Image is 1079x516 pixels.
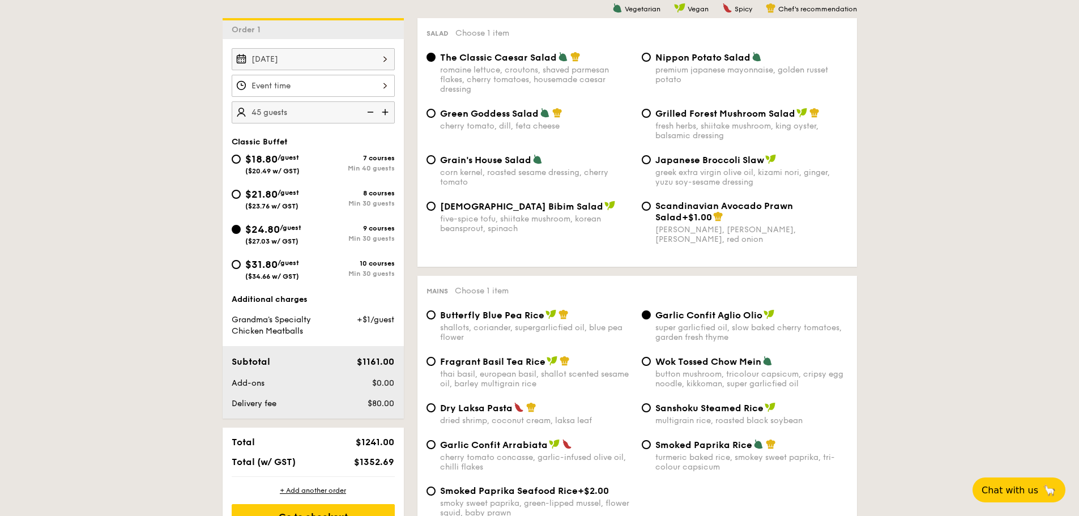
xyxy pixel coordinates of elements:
span: /guest [278,153,299,161]
span: Choose 1 item [455,28,509,38]
span: Scandinavian Avocado Prawn Salad [655,201,793,223]
img: icon-vegan.f8ff3823.svg [545,309,557,319]
span: Grandma's Specialty Chicken Meatballs [232,315,311,336]
div: 10 courses [313,259,395,267]
input: Fragrant Basil Tea Ricethai basil, european basil, shallot scented sesame oil, barley multigrain ... [427,357,436,366]
div: Min 40 guests [313,164,395,172]
input: Garlic Confit Arrabiatacherry tomato concasse, garlic-infused olive oil, chilli flakes [427,440,436,449]
img: icon-vegetarian.fe4039eb.svg [762,356,773,366]
input: $21.80/guest($23.76 w/ GST)8 coursesMin 30 guests [232,190,241,199]
img: icon-chef-hat.a58ddaea.svg [766,3,776,13]
img: icon-spicy.37a8142b.svg [562,439,572,449]
span: +$1.00 [682,212,712,223]
span: /guest [280,224,301,232]
span: $1161.00 [357,356,394,367]
div: greek extra virgin olive oil, kizami nori, ginger, yuzu soy-sesame dressing [655,168,848,187]
div: five-spice tofu, shiitake mushroom, korean beansprout, spinach [440,214,633,233]
span: Garlic Confit Arrabiata [440,440,548,450]
img: icon-vegan.f8ff3823.svg [547,356,558,366]
span: ($27.03 w/ GST) [245,237,298,245]
span: Chef's recommendation [778,5,857,13]
input: Smoked Paprika Seafood Rice+$2.00smoky sweet paprika, green-lipped mussel, flower squid, baby prawn [427,487,436,496]
span: $1241.00 [356,437,394,447]
div: [PERSON_NAME], [PERSON_NAME], [PERSON_NAME], red onion [655,225,848,244]
span: Fragrant Basil Tea Rice [440,356,545,367]
div: 7 courses [313,154,395,162]
input: Green Goddess Saladcherry tomato, dill, feta cheese [427,109,436,118]
div: shallots, coriander, supergarlicfied oil, blue pea flower [440,323,633,342]
input: $18.80/guest($20.49 w/ GST)7 coursesMin 40 guests [232,155,241,164]
input: Grilled Forest Mushroom Saladfresh herbs, shiitake mushroom, king oyster, balsamic dressing [642,109,651,118]
img: icon-spicy.37a8142b.svg [514,402,524,412]
span: [DEMOGRAPHIC_DATA] Bibim Salad [440,201,603,212]
span: Grain's House Salad [440,155,531,165]
span: Smoked Paprika Rice [655,440,752,450]
div: premium japanese mayonnaise, golden russet potato [655,65,848,84]
input: Sanshoku Steamed Ricemultigrain rice, roasted black soybean [642,403,651,412]
span: Butterfly Blue Pea Rice [440,310,544,321]
img: icon-reduce.1d2dbef1.svg [361,101,378,123]
img: icon-vegetarian.fe4039eb.svg [540,108,550,118]
div: turmeric baked rice, smokey sweet paprika, tri-colour capsicum [655,453,848,472]
input: Scandinavian Avocado Prawn Salad+$1.00[PERSON_NAME], [PERSON_NAME], [PERSON_NAME], red onion [642,202,651,211]
span: Total (w/ GST) [232,457,296,467]
img: icon-chef-hat.a58ddaea.svg [560,356,570,366]
span: The Classic Caesar Salad [440,52,557,63]
span: Sanshoku Steamed Rice [655,403,764,413]
button: Chat with us🦙 [973,477,1065,502]
span: ($34.66 w/ GST) [245,272,299,280]
div: multigrain rice, roasted black soybean [655,416,848,425]
span: Dry Laksa Pasta [440,403,513,413]
div: dried shrimp, coconut cream, laksa leaf [440,416,633,425]
input: The Classic Caesar Saladromaine lettuce, croutons, shaved parmesan flakes, cherry tomatoes, house... [427,53,436,62]
span: Smoked Paprika Seafood Rice [440,485,578,496]
span: Wok Tossed Chow Mein [655,356,761,367]
span: Green Goddess Salad [440,108,539,119]
img: icon-vegan.f8ff3823.svg [796,108,808,118]
div: corn kernel, roasted sesame dressing, cherry tomato [440,168,633,187]
div: fresh herbs, shiitake mushroom, king oyster, balsamic dressing [655,121,848,140]
img: icon-chef-hat.a58ddaea.svg [570,52,581,62]
span: /guest [278,259,299,267]
div: cherry tomato, dill, feta cheese [440,121,633,131]
span: Delivery fee [232,399,276,408]
img: icon-vegan.f8ff3823.svg [604,201,616,211]
span: Salad [427,29,449,37]
img: icon-add.58712e84.svg [378,101,395,123]
div: Min 30 guests [313,234,395,242]
span: $18.80 [245,153,278,165]
span: /guest [278,189,299,197]
img: icon-vegetarian.fe4039eb.svg [753,439,764,449]
img: icon-vegan.f8ff3823.svg [765,402,776,412]
input: Butterfly Blue Pea Riceshallots, coriander, supergarlicfied oil, blue pea flower [427,310,436,319]
div: Min 30 guests [313,270,395,278]
img: icon-chef-hat.a58ddaea.svg [713,211,723,221]
span: ($23.76 w/ GST) [245,202,298,210]
div: 8 courses [313,189,395,197]
span: Garlic Confit Aglio Olio [655,310,762,321]
span: Total [232,437,255,447]
input: Event date [232,48,395,70]
span: Subtotal [232,356,270,367]
input: $24.80/guest($27.03 w/ GST)9 coursesMin 30 guests [232,225,241,234]
div: + Add another order [232,486,395,495]
span: +$1/guest [357,315,394,325]
span: $24.80 [245,223,280,236]
span: 🦙 [1043,484,1056,497]
input: Dry Laksa Pastadried shrimp, coconut cream, laksa leaf [427,403,436,412]
span: $31.80 [245,258,278,271]
span: Classic Buffet [232,137,288,147]
span: $0.00 [372,378,394,388]
input: $31.80/guest($34.66 w/ GST)10 coursesMin 30 guests [232,260,241,269]
div: romaine lettuce, croutons, shaved parmesan flakes, cherry tomatoes, housemade caesar dressing [440,65,633,94]
span: +$2.00 [578,485,609,496]
div: thai basil, european basil, shallot scented sesame oil, barley multigrain rice [440,369,633,389]
div: button mushroom, tricolour capsicum, cripsy egg noodle, kikkoman, super garlicfied oil [655,369,848,389]
input: Number of guests [232,101,395,123]
img: icon-chef-hat.a58ddaea.svg [552,108,562,118]
input: Wok Tossed Chow Meinbutton mushroom, tricolour capsicum, cripsy egg noodle, kikkoman, super garli... [642,357,651,366]
img: icon-spicy.37a8142b.svg [722,3,732,13]
span: Add-ons [232,378,265,388]
span: Japanese Broccoli Slaw [655,155,764,165]
img: icon-chef-hat.a58ddaea.svg [766,439,776,449]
